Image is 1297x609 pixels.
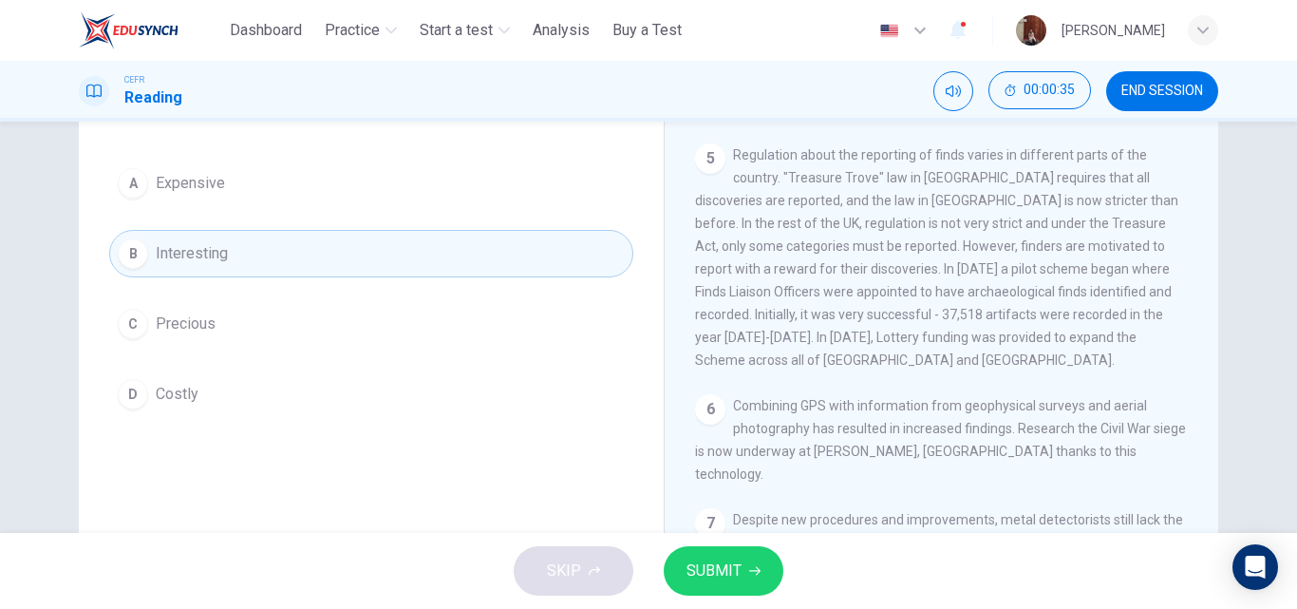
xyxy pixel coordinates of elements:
button: CPrecious [109,300,633,348]
span: Analysis [533,19,590,42]
button: Practice [317,13,404,48]
div: 5 [695,143,725,174]
div: A [118,168,148,199]
button: Dashboard [222,13,310,48]
span: Regulation about the reporting of finds varies in different parts of the country. "Treasure Trove... [695,147,1178,368]
span: Expensive [156,172,225,195]
span: CEFR [124,73,144,86]
div: Open Intercom Messenger [1232,544,1278,590]
button: Start a test [412,13,517,48]
img: Profile picture [1016,15,1046,46]
div: [PERSON_NAME] [1062,19,1165,42]
span: Costly [156,383,198,406]
span: Start a test [420,19,493,42]
div: Hide [988,71,1091,111]
span: Practice [325,19,380,42]
button: AExpensive [109,160,633,207]
button: SUBMIT [664,546,783,596]
a: ELTC logo [79,11,222,49]
img: ELTC logo [79,11,179,49]
button: DCostly [109,371,633,418]
button: Buy a Test [605,13,689,48]
button: BInteresting [109,230,633,277]
div: C [118,309,148,339]
span: Dashboard [230,19,302,42]
span: END SESSION [1121,84,1203,99]
button: END SESSION [1106,71,1218,111]
h1: Reading [124,86,182,109]
button: Analysis [525,13,597,48]
div: Mute [933,71,973,111]
span: 00:00:35 [1024,83,1075,98]
button: 00:00:35 [988,71,1091,109]
div: 7 [695,508,725,539]
div: D [118,379,148,409]
span: Interesting [156,242,228,265]
span: SUBMIT [686,558,742,584]
span: Combining GPS with information from geophysical surveys and aerial photography has resulted in in... [695,398,1186,482]
img: en [877,24,901,38]
span: Precious [156,313,216,335]
div: 6 [695,394,725,425]
div: B [118,238,148,269]
span: Buy a Test [612,19,682,42]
